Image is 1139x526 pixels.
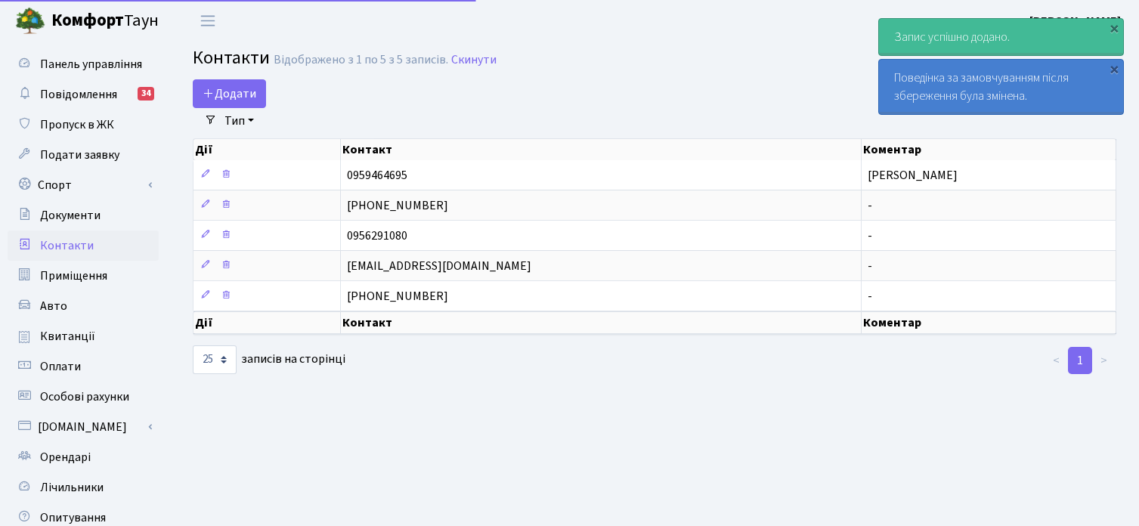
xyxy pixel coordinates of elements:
img: logo.png [15,6,45,36]
span: Подати заявку [40,147,119,163]
span: Контакти [193,45,270,71]
span: [PHONE_NUMBER] [347,288,448,305]
a: Панель управління [8,49,159,79]
div: 34 [138,87,154,101]
a: Приміщення [8,261,159,291]
span: - [868,197,872,214]
div: Поведінка за замовчуванням після збереження була змінена. [879,60,1123,114]
a: Орендарі [8,442,159,472]
a: Оплати [8,351,159,382]
a: Спорт [8,170,159,200]
span: Авто [40,298,67,314]
label: записів на сторінці [193,345,345,374]
div: × [1107,20,1122,36]
a: Тип [218,108,260,134]
th: Контакт [341,139,862,160]
span: [EMAIL_ADDRESS][DOMAIN_NAME] [347,258,531,274]
a: Додати [193,79,266,108]
a: Документи [8,200,159,231]
th: Дії [193,139,341,160]
th: Дії [193,311,341,334]
span: Лічильники [40,479,104,496]
a: Контакти [8,231,159,261]
span: - [868,227,872,244]
span: - [868,288,872,305]
span: Контакти [40,237,94,254]
div: Запис успішно додано. [879,19,1123,55]
a: [PERSON_NAME] [1029,12,1121,30]
span: Особові рахунки [40,388,129,405]
select: записів на сторінці [193,345,237,374]
a: Квитанції [8,321,159,351]
th: Коментар [862,311,1116,334]
th: Коментар [862,139,1116,160]
a: [DOMAIN_NAME] [8,412,159,442]
span: Пропуск в ЖК [40,116,114,133]
button: Переключити навігацію [189,8,227,33]
span: 0959464695 [347,167,407,184]
span: Таун [51,8,159,34]
div: × [1107,61,1122,76]
a: Подати заявку [8,140,159,170]
span: Орендарі [40,449,91,466]
span: Квитанції [40,328,95,345]
span: Оплати [40,358,81,375]
th: Контакт [341,311,862,334]
a: Авто [8,291,159,321]
a: Лічильники [8,472,159,503]
span: Документи [40,207,101,224]
b: [PERSON_NAME] [1029,13,1121,29]
a: 1 [1068,347,1092,374]
span: [PHONE_NUMBER] [347,197,448,214]
span: Опитування [40,509,106,526]
span: - [868,258,872,274]
div: Відображено з 1 по 5 з 5 записів. [274,53,448,67]
b: Комфорт [51,8,124,32]
span: Приміщення [40,268,107,284]
span: [PERSON_NAME] [868,167,958,184]
a: Повідомлення34 [8,79,159,110]
span: 0956291080 [347,227,407,244]
a: Пропуск в ЖК [8,110,159,140]
a: Скинути [451,53,497,67]
a: Особові рахунки [8,382,159,412]
span: Додати [203,85,256,102]
span: Повідомлення [40,86,117,103]
span: Панель управління [40,56,142,73]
